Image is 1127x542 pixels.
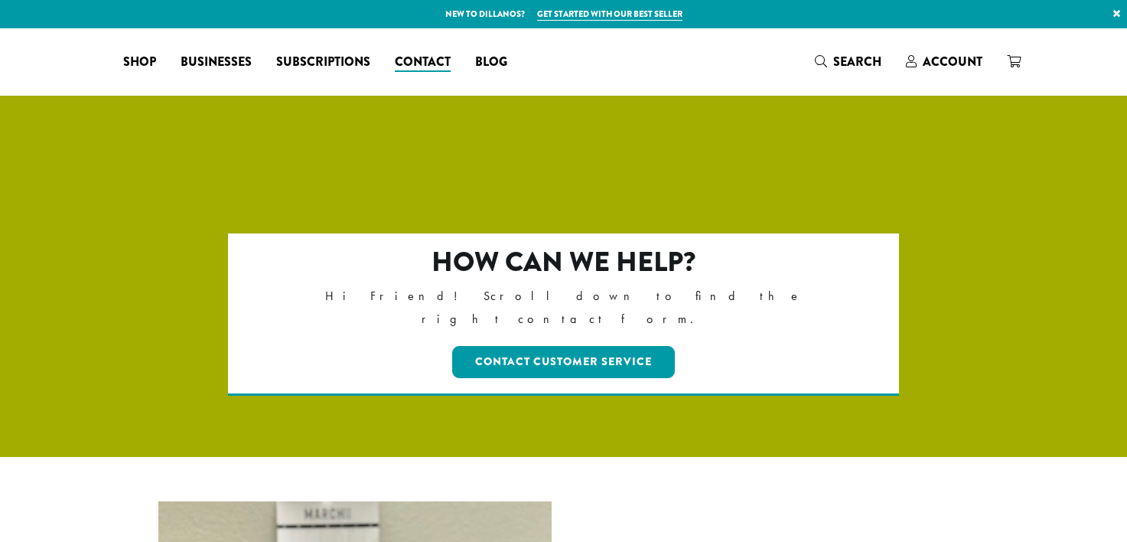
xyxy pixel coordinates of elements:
span: Search [833,53,881,70]
a: Search [803,49,894,74]
span: Subscriptions [276,53,370,72]
span: Contact [395,53,451,72]
span: Account [923,53,982,70]
a: Contact Customer Service [452,346,675,378]
span: Businesses [181,53,252,72]
span: Shop [123,53,156,72]
h2: How can we help? [294,246,833,279]
a: Get started with our best seller [537,8,682,21]
span: Blog [475,53,507,72]
a: Shop [111,50,168,74]
p: Hi Friend! Scroll down to find the right contact form. [294,285,833,331]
